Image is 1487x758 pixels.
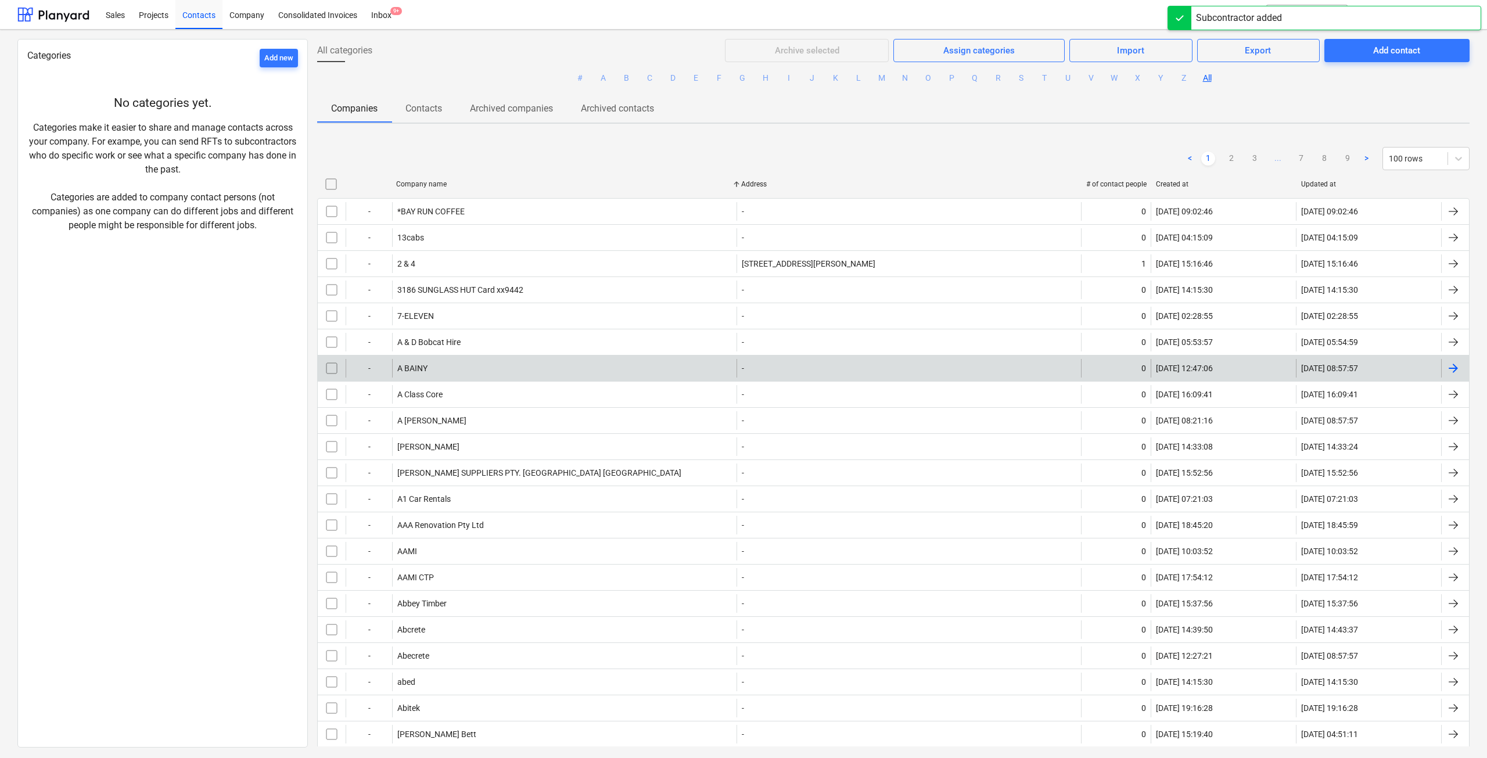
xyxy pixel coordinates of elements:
[1156,547,1213,556] div: [DATE] 10:03:52
[1301,677,1358,687] div: [DATE] 14:15:30
[741,180,1077,188] div: Address
[397,442,459,451] div: [PERSON_NAME]
[346,411,392,430] div: -
[1248,152,1262,166] a: Page 3
[943,43,1015,58] div: Assign categories
[742,285,744,294] div: -
[346,281,392,299] div: -
[1301,730,1358,739] div: [DATE] 04:51:11
[1271,152,1285,166] a: ...
[27,121,298,232] p: Categories make it easier to share and manage contacts across your company. For exampe, you can s...
[346,333,392,351] div: -
[1141,259,1146,268] div: 1
[1301,625,1358,634] div: [DATE] 14:43:37
[397,337,461,347] div: A & D Bobcat Hire
[742,416,744,425] div: -
[405,102,442,116] p: Contacts
[1224,152,1238,166] a: Page 2
[944,71,958,85] button: P
[1156,180,1292,188] div: Created at
[1301,180,1437,188] div: Updated at
[1156,416,1213,425] div: [DATE] 08:21:16
[397,520,484,530] div: AAA Renovation Pty Ltd
[27,50,71,61] span: Categories
[1156,468,1213,477] div: [DATE] 15:52:56
[346,359,392,378] div: -
[1141,442,1146,451] div: 0
[1301,416,1358,425] div: [DATE] 08:57:57
[1141,285,1146,294] div: 0
[397,207,465,216] div: *BAY RUN COFFEE
[1301,703,1358,713] div: [DATE] 19:16:28
[346,437,392,456] div: -
[397,573,434,582] div: AAMI CTP
[1301,547,1358,556] div: [DATE] 10:03:52
[742,599,744,608] div: -
[619,71,633,85] button: B
[742,390,744,399] div: -
[346,307,392,325] div: -
[742,442,744,451] div: -
[470,102,553,116] p: Archived companies
[397,390,443,399] div: A Class Core
[1201,152,1215,166] a: Page 1 is your current page
[397,311,434,321] div: 7-ELEVEN
[805,71,819,85] button: J
[893,39,1064,62] button: Assign categories
[1141,311,1146,321] div: 0
[397,259,415,268] div: 2 & 4
[1294,152,1308,166] a: Page 7
[735,71,749,85] button: G
[1196,11,1282,25] div: Subcontractor added
[742,259,875,268] div: [STREET_ADDRESS][PERSON_NAME]
[1141,207,1146,216] div: 0
[1341,152,1355,166] a: Page 9
[1141,416,1146,425] div: 0
[1141,599,1146,608] div: 0
[1141,547,1146,556] div: 0
[396,180,732,188] div: Company name
[397,416,466,425] div: A [PERSON_NAME]
[1141,390,1146,399] div: 0
[331,102,378,116] p: Companies
[346,568,392,587] div: -
[1141,233,1146,242] div: 0
[1183,152,1197,166] a: Previous page
[1156,573,1213,582] div: [DATE] 17:54:12
[1301,207,1358,216] div: [DATE] 09:02:46
[1301,468,1358,477] div: [DATE] 15:52:56
[346,699,392,717] div: -
[1069,39,1193,62] button: Import
[1141,703,1146,713] div: 0
[1156,625,1213,634] div: [DATE] 14:39:50
[1429,702,1487,758] iframe: Chat Widget
[346,385,392,404] div: -
[1014,71,1028,85] button: S
[1156,703,1213,713] div: [DATE] 19:16:28
[1156,285,1213,294] div: [DATE] 14:15:30
[689,71,703,85] button: E
[346,490,392,508] div: -
[346,254,392,273] div: -
[264,52,293,65] div: Add new
[642,71,656,85] button: C
[346,594,392,613] div: -
[742,494,744,504] div: -
[397,233,424,242] div: 13cabs
[1301,259,1358,268] div: [DATE] 15:16:46
[1141,625,1146,634] div: 0
[666,71,680,85] button: D
[397,730,476,739] div: [PERSON_NAME] Bett
[346,202,392,221] div: -
[742,651,744,660] div: -
[742,311,744,321] div: -
[1156,259,1213,268] div: [DATE] 15:16:46
[1156,337,1213,347] div: [DATE] 05:53:57
[346,646,392,665] div: -
[1156,207,1213,216] div: [DATE] 09:02:46
[346,516,392,534] div: -
[1141,468,1146,477] div: 0
[346,228,392,247] div: -
[742,703,744,713] div: -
